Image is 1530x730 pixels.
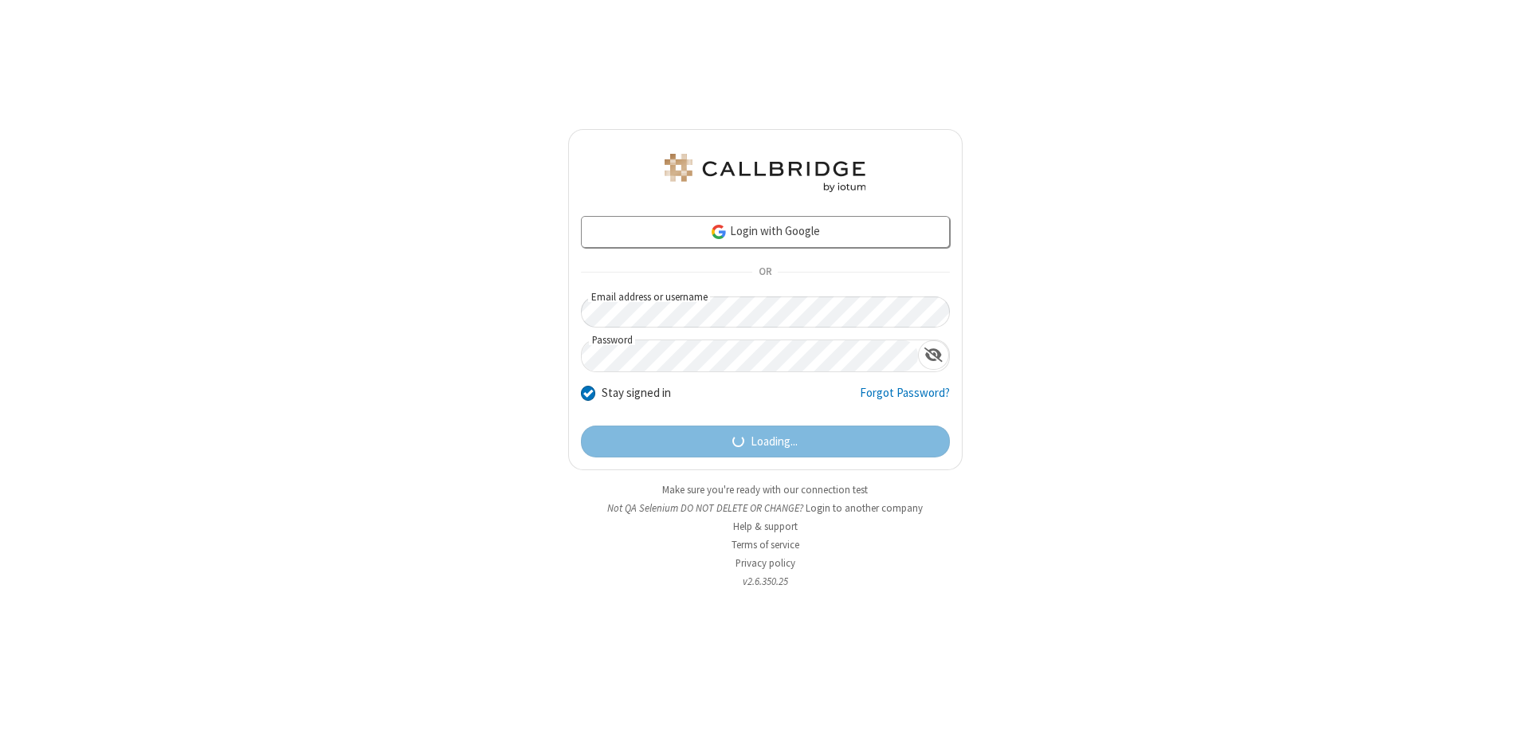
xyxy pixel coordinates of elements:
span: OR [752,261,778,284]
a: Help & support [733,520,798,533]
img: google-icon.png [710,223,728,241]
label: Stay signed in [602,384,671,402]
li: Not QA Selenium DO NOT DELETE OR CHANGE? [568,500,963,516]
input: Password [582,340,918,371]
span: Loading... [751,433,798,451]
a: Forgot Password? [860,384,950,414]
a: Login with Google [581,216,950,248]
a: Terms of service [732,538,799,551]
input: Email address or username [581,296,950,328]
button: Login to another company [806,500,923,516]
div: Show password [918,340,949,370]
img: QA Selenium DO NOT DELETE OR CHANGE [661,154,869,192]
a: Privacy policy [736,556,795,570]
a: Make sure you're ready with our connection test [662,483,868,496]
li: v2.6.350.25 [568,574,963,589]
button: Loading... [581,426,950,457]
